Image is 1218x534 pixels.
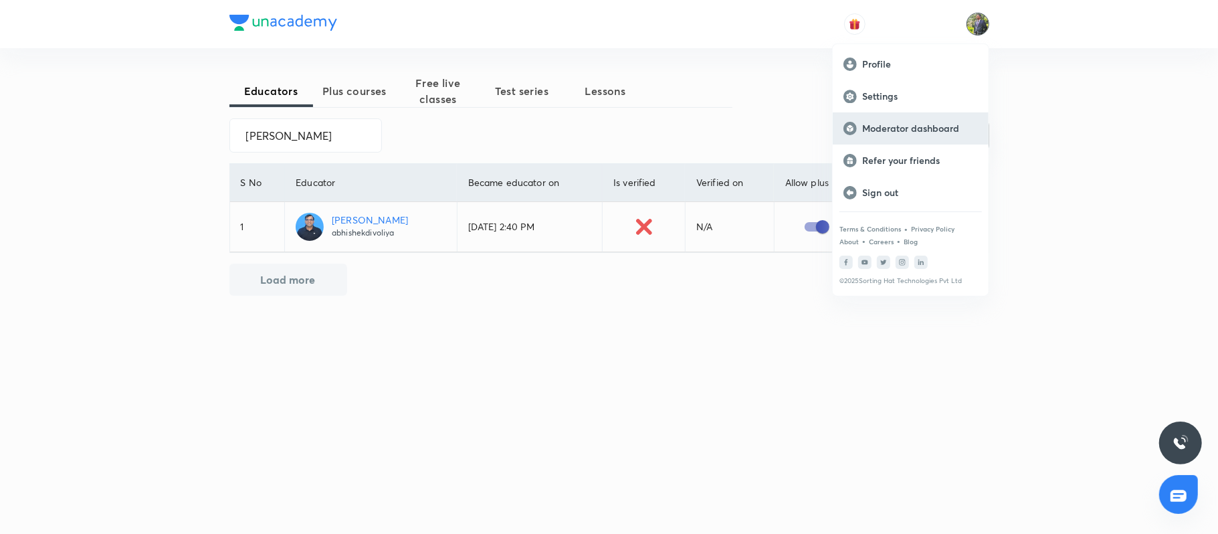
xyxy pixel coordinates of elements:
a: About [839,238,859,246]
a: Settings [833,80,989,112]
a: Refer your friends [833,145,989,177]
a: Terms & Conditions [839,225,901,233]
a: Blog [904,238,918,246]
p: Settings [862,90,978,102]
p: Refer your friends [862,155,978,167]
p: Profile [862,58,978,70]
a: Privacy Policy [911,225,954,233]
p: Moderator dashboard [862,122,978,135]
p: © 2025 Sorting Hat Technologies Pvt Ltd [839,277,982,285]
a: Careers [869,238,894,246]
div: • [904,223,908,235]
a: Moderator dashboard [833,112,989,145]
div: • [896,235,901,247]
a: Profile [833,48,989,80]
div: • [861,235,866,247]
p: Sign out [862,187,978,199]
